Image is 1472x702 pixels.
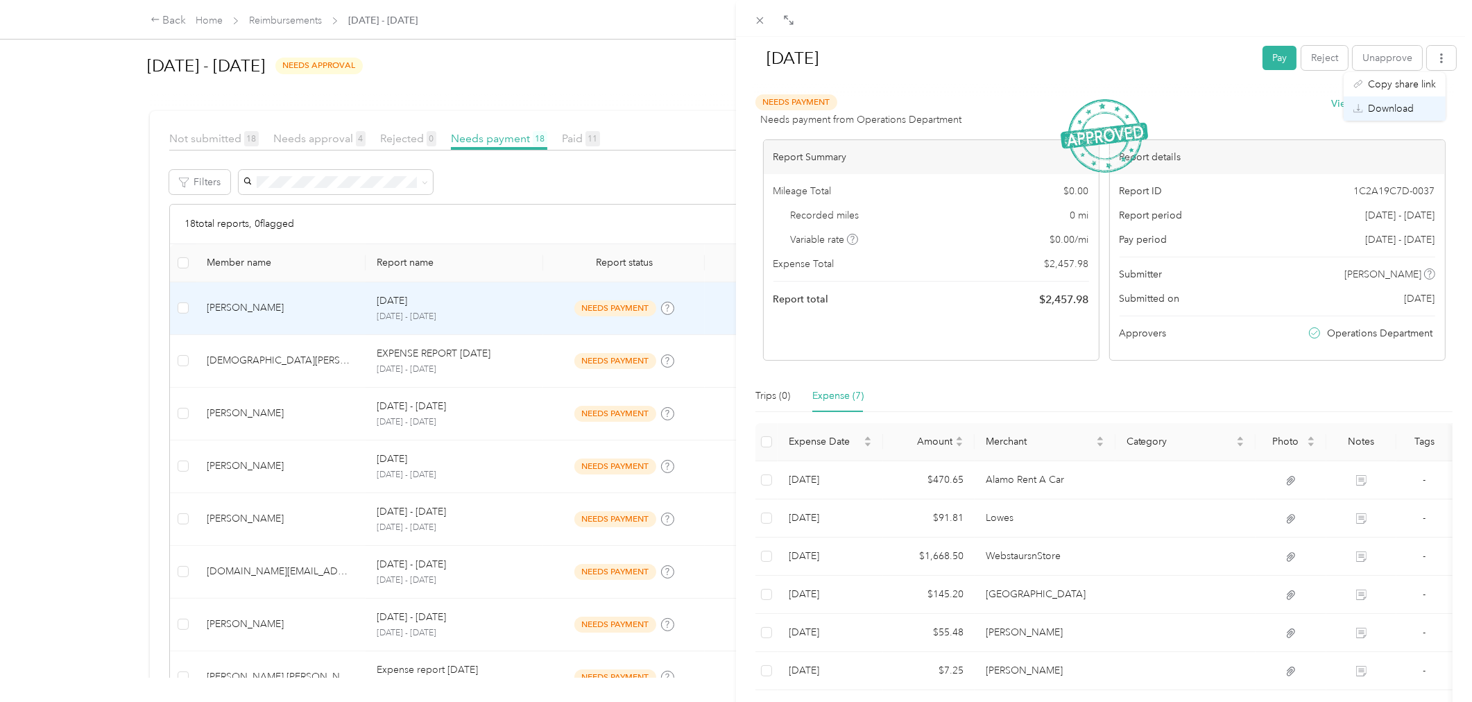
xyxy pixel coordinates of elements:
span: [DATE] - [DATE] [1366,208,1435,223]
span: Copy share link [1368,77,1436,92]
th: Amount [883,423,975,461]
span: [DATE] [1405,291,1435,306]
span: caret-up [864,434,872,443]
span: Report total [773,292,829,307]
span: caret-up [1236,434,1244,443]
button: Pay [1263,46,1296,70]
td: - [1396,576,1453,614]
span: Approvers [1120,326,1167,341]
span: Needs Payment [755,94,837,110]
span: caret-up [1096,434,1104,443]
span: Category [1127,436,1234,447]
span: Variable rate [790,232,858,247]
span: - [1423,550,1426,562]
span: Merchant [986,436,1093,447]
span: caret-up [1307,434,1315,443]
td: 9-23-2025 [778,499,883,538]
td: - [1396,461,1453,499]
button: Unapprove [1353,46,1422,70]
span: Operations Department [1327,326,1432,341]
td: $55.48 [883,614,975,652]
span: - [1423,588,1426,600]
td: 9-25-2025 [778,461,883,499]
span: $ 2,457.98 [1045,257,1089,271]
span: Report ID [1120,184,1163,198]
span: caret-down [955,440,964,449]
span: caret-up [955,434,964,443]
td: Lowes [975,499,1115,538]
td: $7.25 [883,652,975,690]
span: caret-down [1236,440,1244,449]
span: Recorded miles [790,208,859,223]
span: Report period [1120,208,1183,223]
th: Tags [1396,423,1453,461]
span: 0 mi [1070,208,1089,223]
button: Reject [1301,46,1348,70]
div: Trips (0) [755,388,790,404]
div: Tags [1407,436,1441,447]
td: $1,668.50 [883,538,975,576]
td: 9-22-2025 [778,652,883,690]
span: $ 0.00 [1064,184,1089,198]
td: La Plaza [975,576,1115,614]
span: Expense Date [789,436,861,447]
th: Photo [1256,423,1326,461]
td: Alamo Rent A Car [975,461,1115,499]
img: ApprovedStamp [1061,99,1148,173]
div: Report details [1110,140,1445,174]
span: caret-down [864,440,872,449]
td: 9-22-2025 [778,576,883,614]
td: - [1396,538,1453,576]
td: WebstaursnStore [975,538,1115,576]
td: - [1396,614,1453,652]
span: Submitted on [1120,291,1180,306]
span: Photo [1267,436,1303,447]
td: Lowe's [975,614,1115,652]
span: - [1423,512,1426,524]
span: caret-down [1096,440,1104,449]
div: Report Summary [764,140,1099,174]
button: Viewactivity & comments [1332,96,1446,111]
span: Amount [894,436,952,447]
td: $470.65 [883,461,975,499]
td: 9-22-2025 [778,538,883,576]
th: Merchant [975,423,1115,461]
span: $ 0.00 / mi [1050,232,1089,247]
span: - [1423,474,1426,486]
h1: 9-28-2025 [752,42,1253,75]
th: Notes [1326,423,1396,461]
span: Submitter [1120,267,1163,282]
td: - [1396,499,1453,538]
span: Pay period [1120,232,1167,247]
iframe: Everlance-gr Chat Button Frame [1394,624,1472,702]
th: Category [1115,423,1256,461]
span: Expense Total [773,257,835,271]
th: Expense Date [778,423,883,461]
div: Expense (7) [812,388,864,404]
span: [DATE] - [DATE] [1366,232,1435,247]
td: 9-22-2025 [778,614,883,652]
td: $145.20 [883,576,975,614]
span: [PERSON_NAME] [1344,267,1421,282]
span: 1C2A19C7D-0037 [1354,184,1435,198]
span: Mileage Total [773,184,832,198]
span: $ 2,457.98 [1040,291,1089,308]
span: Needs payment from Operations Department [760,112,961,127]
td: $91.81 [883,499,975,538]
span: Download [1368,101,1414,116]
td: Lowe's [975,652,1115,690]
span: caret-down [1307,440,1315,449]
